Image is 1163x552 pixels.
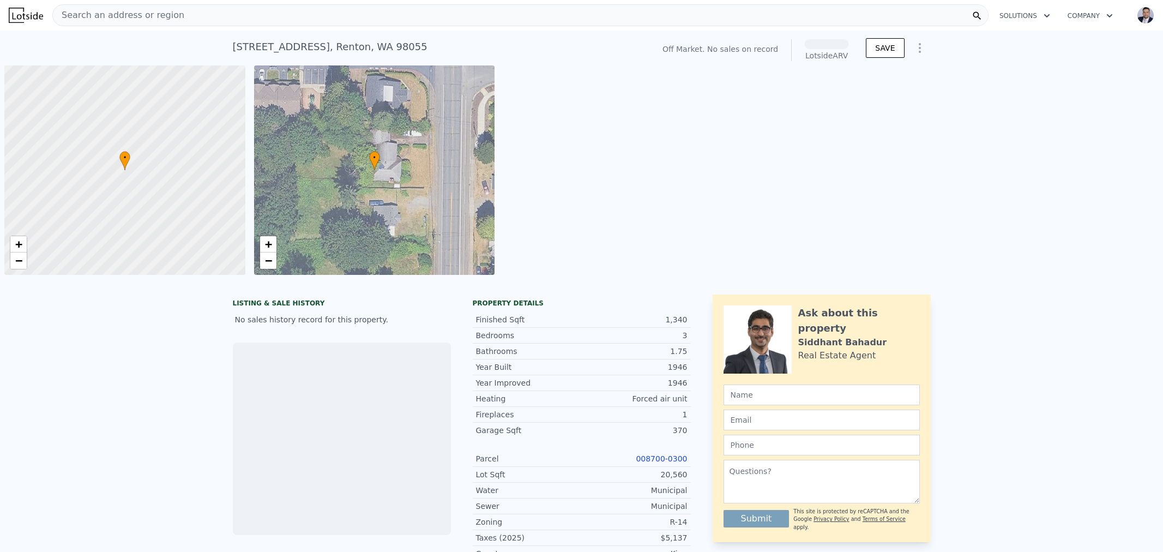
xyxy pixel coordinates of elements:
[798,336,887,349] div: Siddhant Bahadur
[476,485,582,496] div: Water
[369,151,380,170] div: •
[582,501,688,512] div: Municipal
[798,349,876,362] div: Real Estate Agent
[805,50,848,61] div: Lotside ARV
[662,44,778,55] div: Off Market. No sales on record
[10,253,27,269] a: Zoom out
[476,469,582,480] div: Lot Sqft
[1137,7,1154,24] img: avatar
[724,435,920,455] input: Phone
[260,253,276,269] a: Zoom out
[1059,6,1122,26] button: Company
[582,330,688,341] div: 3
[260,236,276,253] a: Zoom in
[476,377,582,388] div: Year Improved
[582,532,688,543] div: $5,137
[233,310,451,329] div: No sales history record for this property.
[582,485,688,496] div: Municipal
[119,151,130,170] div: •
[233,39,427,55] div: [STREET_ADDRESS] , Renton , WA 98055
[724,510,790,527] button: Submit
[53,9,184,22] span: Search an address or region
[233,299,451,310] div: LISTING & SALE HISTORY
[582,425,688,436] div: 370
[264,254,272,267] span: −
[476,517,582,527] div: Zoning
[582,393,688,404] div: Forced air unit
[9,8,43,23] img: Lotside
[814,516,849,522] a: Privacy Policy
[582,362,688,373] div: 1946
[582,517,688,527] div: R-14
[582,469,688,480] div: 20,560
[724,410,920,430] input: Email
[909,37,931,59] button: Show Options
[793,508,919,531] div: This site is protected by reCAPTCHA and the Google and apply.
[476,330,582,341] div: Bedrooms
[10,236,27,253] a: Zoom in
[582,314,688,325] div: 1,340
[473,299,691,308] div: Property details
[476,393,582,404] div: Heating
[636,454,687,463] a: 008700-0300
[476,453,582,464] div: Parcel
[476,346,582,357] div: Bathrooms
[264,237,272,251] span: +
[863,516,906,522] a: Terms of Service
[476,532,582,543] div: Taxes (2025)
[866,38,904,58] button: SAVE
[15,254,22,267] span: −
[798,305,920,336] div: Ask about this property
[582,409,688,420] div: 1
[476,362,582,373] div: Year Built
[119,153,130,163] span: •
[582,346,688,357] div: 1.75
[991,6,1059,26] button: Solutions
[476,501,582,512] div: Sewer
[15,237,22,251] span: +
[724,385,920,405] input: Name
[476,425,582,436] div: Garage Sqft
[369,153,380,163] span: •
[476,409,582,420] div: Fireplaces
[476,314,582,325] div: Finished Sqft
[582,377,688,388] div: 1946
